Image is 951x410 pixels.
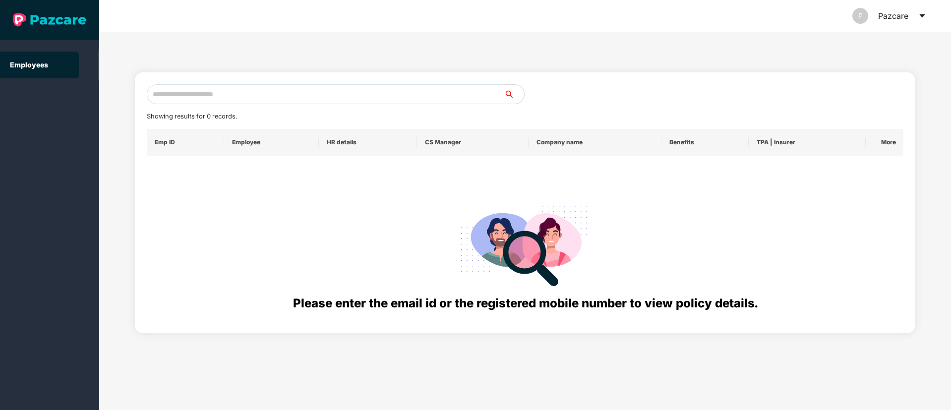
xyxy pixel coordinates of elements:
span: P [858,8,863,24]
th: Employee [224,129,319,156]
span: Showing results for 0 records. [147,113,237,120]
th: Company name [529,129,661,156]
a: Employees [10,60,48,69]
span: caret-down [918,12,926,20]
button: search [504,84,525,104]
th: Benefits [661,129,749,156]
span: Please enter the email id or the registered mobile number to view policy details. [293,296,758,310]
th: CS Manager [417,129,529,156]
th: HR details [319,129,416,156]
img: svg+xml;base64,PHN2ZyB4bWxucz0iaHR0cDovL3d3dy53My5vcmcvMjAwMC9zdmciIHdpZHRoPSIyODgiIGhlaWdodD0iMj... [454,193,596,294]
th: More [866,129,903,156]
th: Emp ID [147,129,225,156]
span: search [504,90,524,98]
th: TPA | Insurer [749,129,866,156]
